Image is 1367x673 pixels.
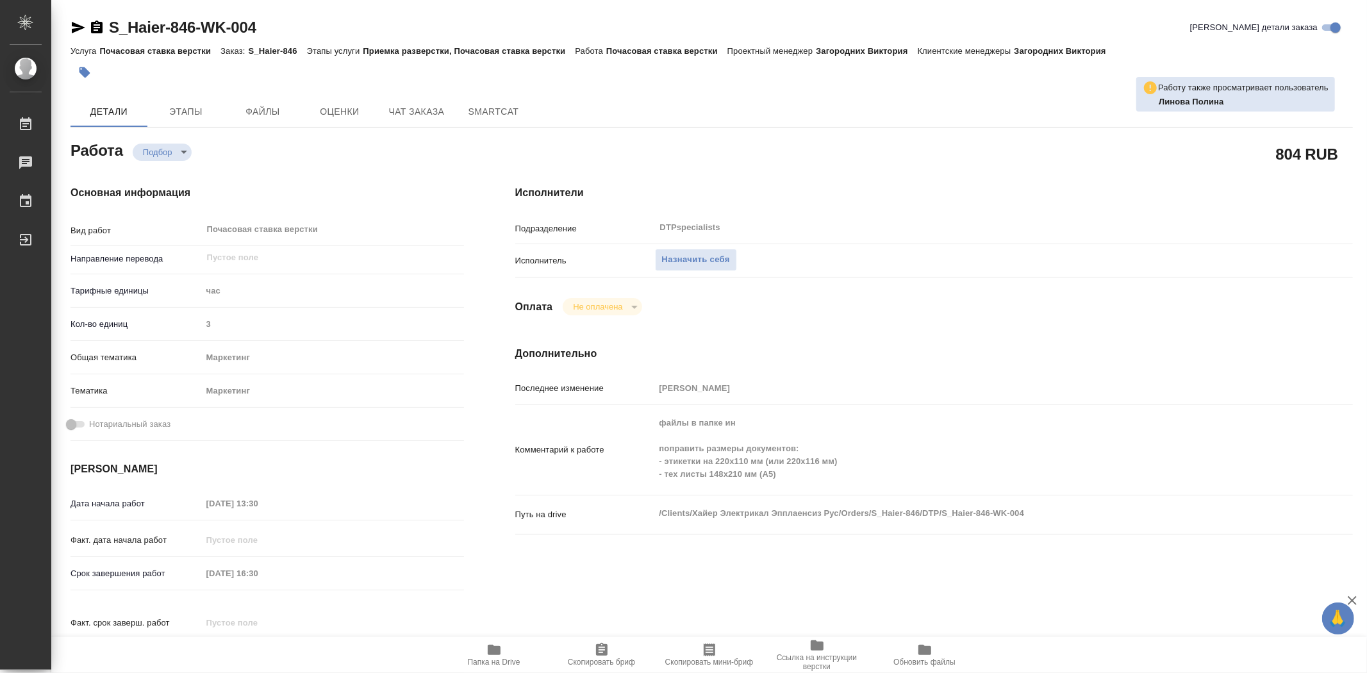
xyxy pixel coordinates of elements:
input: Пустое поле [655,379,1283,397]
p: Заказ: [220,46,248,56]
button: Добавить тэг [70,58,99,87]
span: Файлы [232,104,294,120]
button: Скопировать бриф [548,637,656,673]
input: Пустое поле [202,564,314,583]
p: Дата начала работ [70,497,202,510]
p: Услуга [70,46,99,56]
div: Маркетинг [202,380,464,402]
p: Работу также просматривает пользователь [1158,81,1329,94]
p: Линова Полина [1159,96,1329,108]
span: Этапы [155,104,217,120]
div: час [202,280,464,302]
p: Кол-во единиц [70,318,202,331]
p: Направление перевода [70,253,202,265]
p: Почасовая ставка верстки [99,46,220,56]
p: Факт. срок заверш. работ [70,617,202,629]
h4: Оплата [515,299,553,315]
button: Не оплачена [569,301,626,312]
button: Скопировать мини-бриф [656,637,763,673]
textarea: /Clients/Хайер Электрикал Эпплаенсиз Рус/Orders/S_Haier-846/DTP/S_Haier-846-WK-004 [655,503,1283,524]
p: Этапы услуги [307,46,363,56]
div: Подбор [563,298,642,315]
button: 🙏 [1322,602,1354,635]
div: Маркетинг [202,347,464,369]
h4: Исполнители [515,185,1353,201]
span: [PERSON_NAME] детали заказа [1190,21,1318,34]
h2: 804 RUB [1276,143,1338,165]
a: S_Haier-846-WK-004 [109,19,256,36]
p: Факт. дата начала работ [70,534,202,547]
p: Срок завершения работ [70,567,202,580]
p: Путь на drive [515,508,655,521]
button: Обновить файлы [871,637,979,673]
p: Вид работ [70,224,202,237]
button: Ссылка на инструкции верстки [763,637,871,673]
input: Пустое поле [202,315,464,333]
p: Исполнитель [515,254,655,267]
p: Загородних Виктория [816,46,917,56]
p: Почасовая ставка верстки [606,46,727,56]
div: Подбор [133,144,192,161]
h2: Работа [70,138,123,161]
span: 🙏 [1327,605,1349,632]
input: Пустое поле [206,250,434,265]
button: Подбор [139,147,176,158]
span: Ссылка на инструкции верстки [771,653,863,671]
p: Приемка разверстки, Почасовая ставка верстки [363,46,575,56]
h4: Основная информация [70,185,464,201]
button: Папка на Drive [440,637,548,673]
p: Тематика [70,385,202,397]
p: Подразделение [515,222,655,235]
p: S_Haier-846 [249,46,307,56]
span: SmartCat [463,104,524,120]
h4: Дополнительно [515,346,1353,361]
input: Пустое поле [202,613,314,632]
textarea: файлы в папке ин поправить размеры документов: - этикетки на 220х110 мм (или 220х116 мм) - тех ли... [655,412,1283,485]
p: Проектный менеджер [727,46,816,56]
span: Скопировать мини-бриф [665,658,753,667]
p: Тарифные единицы [70,285,202,297]
span: Чат заказа [386,104,447,120]
p: Работа [575,46,606,56]
p: Клиентские менеджеры [918,46,1015,56]
button: Скопировать ссылку [89,20,104,35]
input: Пустое поле [202,494,314,513]
span: Нотариальный заказ [89,418,170,431]
p: Комментарий к работе [515,444,655,456]
span: Детали [78,104,140,120]
p: Последнее изменение [515,382,655,395]
input: Пустое поле [202,531,314,549]
p: Загородних Виктория [1014,46,1115,56]
button: Скопировать ссылку для ЯМессенджера [70,20,86,35]
button: Назначить себя [655,249,737,271]
span: Оценки [309,104,370,120]
span: Назначить себя [662,253,730,267]
span: Скопировать бриф [568,658,635,667]
h4: [PERSON_NAME] [70,461,464,477]
p: Общая тематика [70,351,202,364]
span: Папка на Drive [468,658,520,667]
span: Обновить файлы [893,658,956,667]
